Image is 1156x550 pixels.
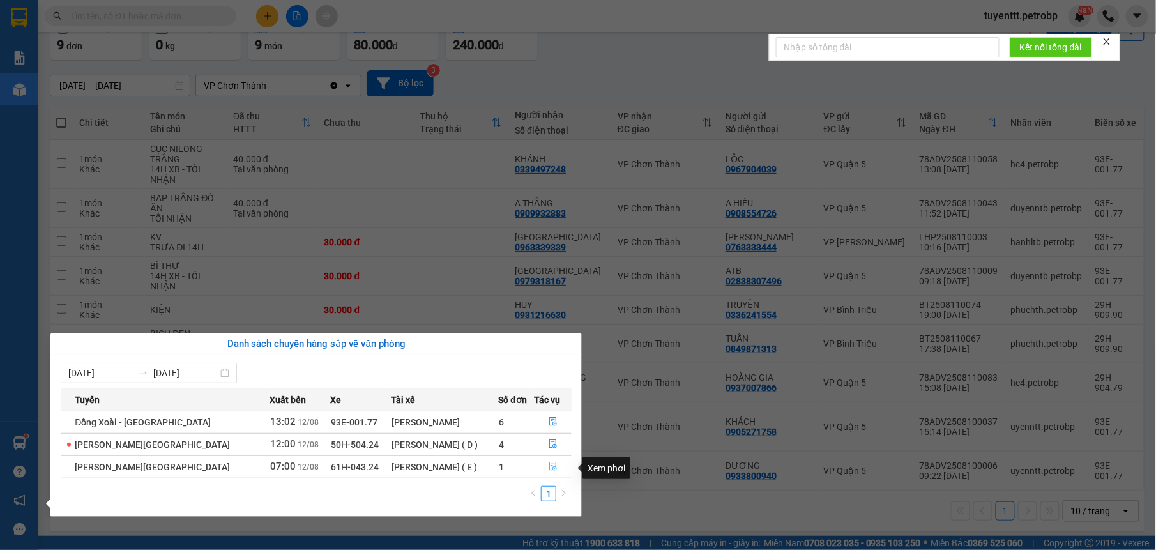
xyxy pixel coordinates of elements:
[331,417,378,427] span: 93E-001.77
[11,11,91,42] div: VP Chơn Thành
[556,486,572,501] li: Next Page
[541,486,556,501] li: 1
[298,418,319,427] span: 12/08
[98,82,188,100] div: 30.000
[776,37,1000,57] input: Nhập số tổng đài
[498,393,527,407] span: Số đơn
[534,393,560,407] span: Tác vụ
[560,489,568,497] span: right
[556,486,572,501] button: right
[526,486,541,501] button: left
[535,412,571,432] button: file-done
[61,337,572,352] div: Danh sách chuyến hàng sắp về văn phòng
[582,457,630,479] div: Xem phơi
[391,393,415,407] span: Tài xế
[298,440,319,449] span: 12/08
[331,439,379,450] span: 50H-504.24
[1102,37,1111,46] span: close
[542,487,556,501] a: 1
[270,461,296,472] span: 07:00
[100,12,130,26] span: Nhận:
[68,366,133,380] input: Từ ngày
[535,434,571,455] button: file-done
[526,486,541,501] li: Previous Page
[11,42,91,57] div: nhật
[11,12,31,26] span: Gửi:
[153,366,218,380] input: Đến ngày
[392,438,498,452] div: [PERSON_NAME] ( D )
[549,417,558,427] span: file-done
[1010,37,1092,57] button: Kết nối tổng đài
[98,86,116,99] span: CC :
[298,462,319,471] span: 12/08
[1020,40,1082,54] span: Kết nối tổng đài
[392,415,498,429] div: [PERSON_NAME]
[499,417,504,427] span: 6
[75,417,211,427] span: Đồng Xoài - [GEOGRAPHIC_DATA]
[270,416,296,427] span: 13:02
[499,462,504,472] span: 1
[331,462,379,472] span: 61H-043.24
[75,439,230,450] span: [PERSON_NAME][GEOGRAPHIC_DATA]
[499,439,504,450] span: 4
[549,462,558,472] span: file-done
[75,462,230,472] span: [PERSON_NAME][GEOGRAPHIC_DATA]
[549,439,558,450] span: file-done
[75,393,100,407] span: Tuyến
[100,11,186,42] div: VP Quận 5
[331,393,342,407] span: Xe
[535,457,571,477] button: file-done
[529,489,537,497] span: left
[100,42,186,57] div: hiền
[138,368,148,378] span: swap-right
[270,438,296,450] span: 12:00
[270,393,306,407] span: Xuất bến
[392,460,498,474] div: [PERSON_NAME] ( E )
[138,368,148,378] span: to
